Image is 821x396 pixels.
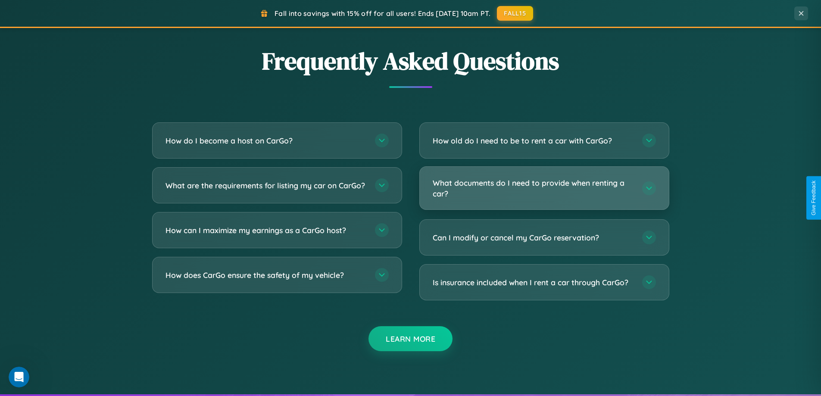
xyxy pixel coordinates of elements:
h2: Frequently Asked Questions [152,44,669,78]
h3: Is insurance included when I rent a car through CarGo? [433,277,634,288]
h3: How can I maximize my earnings as a CarGo host? [165,225,366,236]
button: FALL15 [497,6,533,21]
button: Learn More [368,326,453,351]
span: Fall into savings with 15% off for all users! Ends [DATE] 10am PT. [275,9,490,18]
h3: How do I become a host on CarGo? [165,135,366,146]
h3: What are the requirements for listing my car on CarGo? [165,180,366,191]
h3: How old do I need to be to rent a car with CarGo? [433,135,634,146]
h3: How does CarGo ensure the safety of my vehicle? [165,270,366,281]
iframe: Intercom live chat [9,367,29,387]
h3: What documents do I need to provide when renting a car? [433,178,634,199]
div: Give Feedback [811,181,817,215]
h3: Can I modify or cancel my CarGo reservation? [433,232,634,243]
